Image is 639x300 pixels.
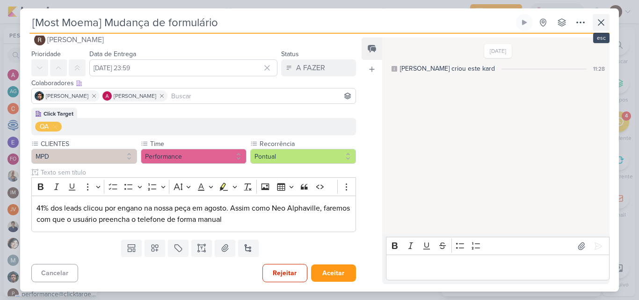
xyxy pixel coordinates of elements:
img: Rafael Dornelles [34,34,45,45]
button: Rejeitar [262,264,307,282]
button: Aceitar [311,264,356,282]
button: MPD [31,149,137,164]
label: Time [149,139,247,149]
button: Cancelar [31,264,78,282]
div: QA [40,122,49,132]
div: Editor toolbar [31,177,356,196]
button: Performance [141,149,247,164]
button: Pontual [250,149,356,164]
div: Click Target [44,110,73,118]
div: [PERSON_NAME] criou este kard [400,64,495,73]
label: Data de Entrega [89,50,136,58]
input: Texto sem título [39,168,356,177]
label: Prioridade [31,50,61,58]
div: Ligar relógio [521,19,528,26]
div: A FAZER [296,62,325,73]
label: Status [281,50,299,58]
label: Recorrência [259,139,356,149]
div: Editor toolbar [386,237,610,255]
span: [PERSON_NAME] [47,34,104,45]
div: Editor editing area: main [386,255,610,280]
img: Alessandra Gomes [102,91,112,101]
input: Buscar [169,90,354,102]
span: 41% dos leads clicou por engano na nossa peça em agosto. Assim como Neo Alphaville, faremos com q... [36,204,350,224]
div: Colaboradores [31,78,356,88]
div: 11:28 [593,65,605,73]
label: CLIENTES [40,139,137,149]
input: Kard Sem Título [29,14,514,31]
button: [PERSON_NAME] [31,31,356,48]
span: [PERSON_NAME] [114,92,156,100]
input: Select a date [89,59,277,76]
img: Nelito Junior [35,91,44,101]
div: Editor editing area: main [31,196,356,233]
button: A FAZER [281,59,356,76]
span: [PERSON_NAME] [46,92,88,100]
div: esc [593,33,610,43]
